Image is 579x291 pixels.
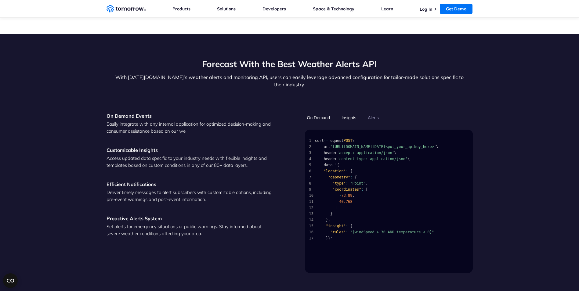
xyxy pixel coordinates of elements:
[309,235,317,241] span: 17
[337,156,407,162] span: 'content-type: application/json'
[440,4,472,14] a: Get Demo
[366,113,381,123] button: Alerts
[339,192,341,199] span: -
[324,138,328,144] span: --
[366,186,368,192] span: [
[309,150,315,156] span: 3
[309,162,315,168] span: 5
[341,192,352,199] span: 73.89
[361,186,363,192] span: :
[309,223,317,229] span: 15
[309,138,315,144] span: 1
[217,6,236,12] a: Solutions
[309,199,317,205] span: 11
[324,150,337,156] span: header
[309,217,317,223] span: 14
[436,144,438,150] span: \
[313,6,354,12] a: Space & Technology
[330,211,332,217] span: }
[309,156,315,162] span: 4
[333,186,361,192] span: "coordinates"
[350,223,352,229] span: {
[309,144,315,150] span: 2
[353,138,355,144] span: \
[328,174,350,180] span: "geometry"
[339,113,358,123] button: Insights
[407,156,410,162] span: \
[420,6,432,12] a: Log In
[333,180,346,186] span: "type"
[394,150,396,156] span: \
[346,168,348,174] span: :
[350,168,352,174] span: {
[355,174,357,180] span: {
[107,223,274,237] p: Set alerts for emergency situations or public warnings. Stay informed about severe weather condit...
[324,144,331,150] span: url
[319,162,324,168] span: --
[350,180,366,186] span: "Point"
[326,223,346,229] span: "insight"
[337,150,394,156] span: 'accept: application/json'
[326,217,328,223] span: }
[337,162,339,168] span: {
[350,174,352,180] span: :
[319,144,324,150] span: --
[309,168,315,174] span: 6
[326,235,328,241] span: }
[381,6,393,12] a: Learn
[328,138,344,144] span: request
[366,180,368,186] span: ,
[346,180,348,186] span: :
[309,205,317,211] span: 12
[107,4,146,13] a: Home link
[107,181,156,187] strong: Efficient Notifications
[107,147,158,153] strong: Customizable Insights
[350,229,434,235] span: "(windSpeed > 30 AND temperature < 0)"
[324,156,337,162] span: header
[346,223,348,229] span: :
[344,138,353,144] span: POST
[107,58,473,70] h2: Forecast With the Best Weather Alerts API
[335,205,337,211] span: ]
[324,162,337,168] span: data '
[330,229,346,235] span: "rules"
[330,144,436,150] span: '[URL][DOMAIN_NAME][DATE]<put_your_apikey_here>'
[309,192,317,199] span: 10
[328,235,330,241] span: }
[330,235,332,241] span: '
[309,180,315,186] span: 8
[309,174,315,180] span: 7
[305,113,332,123] button: On Demand
[107,113,152,119] strong: On Demand Events
[107,215,162,221] strong: Proactive Alerts System
[3,273,18,288] button: Open CMP widget
[339,199,352,205] span: 40.768
[328,217,330,223] span: ,
[262,6,286,12] a: Developers
[107,189,274,203] p: Deliver timely messages to alert subscribers with customizable options, including pre-event warni...
[346,229,348,235] span: :
[107,74,473,88] p: With [DATE][DOMAIN_NAME]’s weather alerts and monitoring API, users can easily leverage advanced ...
[319,150,324,156] span: --
[353,192,355,199] span: ,
[107,120,274,135] p: Easily integrate with any internal application for optimized decision-making and consumer assista...
[319,156,324,162] span: --
[107,155,274,169] p: Access updated data specific to your industry needs with flexible insights and templates based on...
[309,211,317,217] span: 13
[309,186,315,192] span: 9
[309,229,317,235] span: 16
[315,138,324,144] span: curl
[324,168,346,174] span: "location"
[172,6,190,12] a: Products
